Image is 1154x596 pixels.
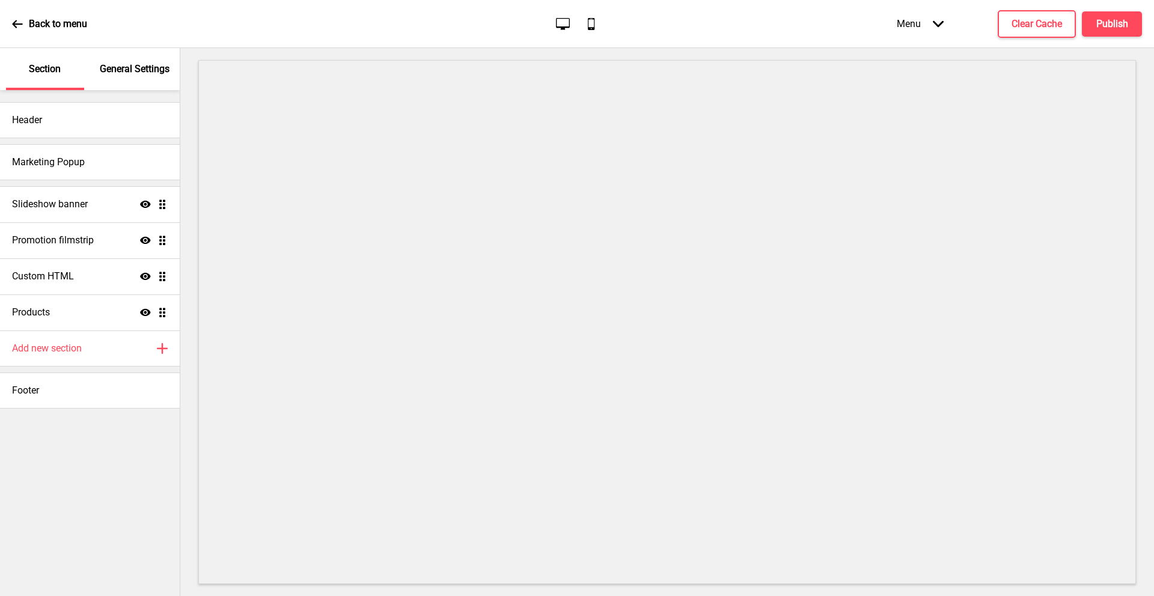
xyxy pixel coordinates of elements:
[12,234,94,247] h4: Promotion filmstrip
[12,342,82,355] h4: Add new section
[12,156,85,169] h4: Marketing Popup
[1096,17,1128,31] h4: Publish
[1082,11,1142,37] button: Publish
[12,270,74,283] h4: Custom HTML
[29,17,87,31] p: Back to menu
[12,114,42,127] h4: Header
[12,8,87,40] a: Back to menu
[29,62,61,76] p: Section
[100,62,169,76] p: General Settings
[885,6,956,41] div: Menu
[1012,17,1062,31] h4: Clear Cache
[998,10,1076,38] button: Clear Cache
[12,384,39,397] h4: Footer
[12,198,88,211] h4: Slideshow banner
[12,306,50,319] h4: Products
